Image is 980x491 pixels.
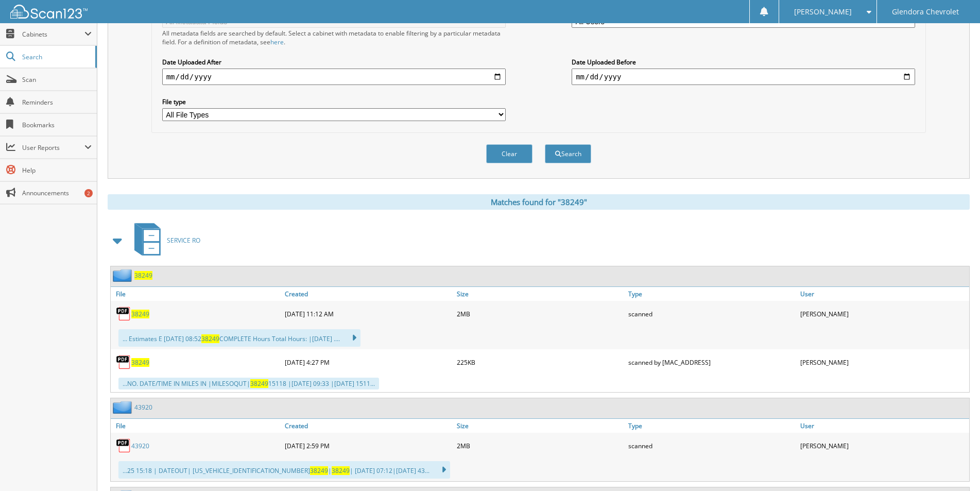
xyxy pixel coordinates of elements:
[116,306,131,321] img: PDF.png
[798,419,969,433] a: User
[626,287,797,301] a: Type
[22,53,90,61] span: Search
[22,189,92,197] span: Announcements
[201,334,219,343] span: 38249
[798,352,969,373] div: [PERSON_NAME]
[282,419,454,433] a: Created
[113,269,134,282] img: folder2.png
[128,220,200,261] a: SERVICE RO
[310,466,328,475] span: 38249
[111,419,282,433] a: File
[454,303,626,324] div: 2MB
[798,435,969,456] div: [PERSON_NAME]
[10,5,88,19] img: scan123-logo-white.svg
[116,438,131,453] img: PDF.png
[167,236,200,245] span: SERVICE RO
[22,30,84,39] span: Cabinets
[22,98,92,107] span: Reminders
[794,9,852,15] span: [PERSON_NAME]
[332,466,350,475] span: 38249
[134,271,152,280] a: 38249
[929,442,980,491] iframe: Chat Widget
[572,69,915,85] input: end
[454,352,626,373] div: 225KB
[84,189,93,197] div: 2
[111,287,282,301] a: File
[626,419,797,433] a: Type
[131,310,149,318] a: 38249
[626,303,797,324] div: scanned
[134,403,152,412] a: 43920
[22,121,92,129] span: Bookmarks
[454,435,626,456] div: 2MB
[626,352,797,373] div: scanned by [MAC_ADDRESS]
[116,354,131,370] img: PDF.png
[108,194,970,210] div: Matches found for "38249"
[282,435,454,456] div: [DATE] 2:59 PM
[626,435,797,456] div: scanned
[454,419,626,433] a: Size
[162,97,506,106] label: File type
[131,358,149,367] a: 38249
[282,287,454,301] a: Created
[22,143,84,152] span: User Reports
[118,461,450,479] div: ...25 15:18 | DATEOUT| [US_VEHICLE_IDENTIFICATION_NUMBER] | | [DATE] 07:12|[DATE] 43...
[162,58,506,66] label: Date Uploaded After
[118,378,379,390] div: ...NO. DATE/TIME IN MILES IN |MILESOQUT| 15118 |[DATE] 09:33 |[DATE] 1511...
[798,303,969,324] div: [PERSON_NAME]
[282,352,454,373] div: [DATE] 4:27 PM
[250,379,268,388] span: 38249
[162,69,506,85] input: start
[282,303,454,324] div: [DATE] 11:12 AM
[486,144,532,163] button: Clear
[131,442,149,450] a: 43920
[545,144,591,163] button: Search
[454,287,626,301] a: Size
[572,58,915,66] label: Date Uploaded Before
[798,287,969,301] a: User
[22,166,92,175] span: Help
[162,29,506,46] div: All metadata fields are searched by default. Select a cabinet with metadata to enable filtering b...
[113,401,134,414] img: folder2.png
[118,329,360,347] div: ... Estimates E [DATE] 08:52 COMPLETE Hours Total Hours: |[DATE] ....
[270,38,284,46] a: here
[22,75,92,84] span: Scan
[892,9,959,15] span: Glendora Chevrolet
